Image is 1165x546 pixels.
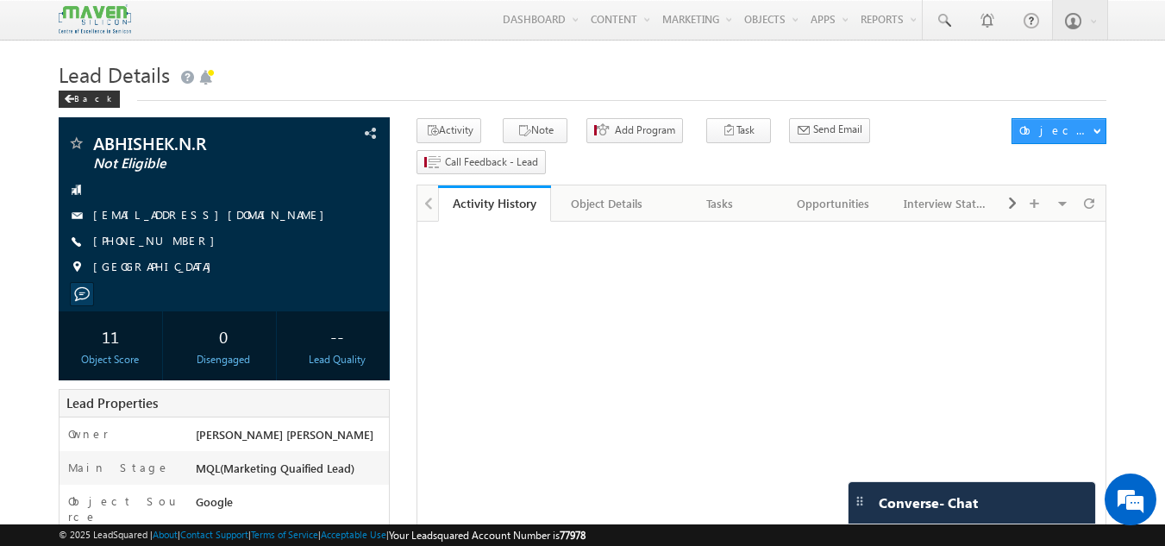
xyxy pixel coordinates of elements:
span: Converse - Chat [879,495,978,511]
span: [PERSON_NAME] [PERSON_NAME] [196,427,373,442]
div: Tasks [678,193,761,214]
button: Call Feedback - Lead [417,150,546,175]
span: Your Leadsquared Account Number is [389,529,586,542]
span: [GEOGRAPHIC_DATA] [93,259,220,276]
div: Object Details [565,193,648,214]
div: Lead Quality [289,352,385,367]
button: Activity [417,118,481,143]
div: -- [289,320,385,352]
div: Object Actions [1019,122,1093,138]
a: Contact Support [180,529,248,540]
span: Call Feedback - Lead [445,154,538,170]
span: Lead Details [59,60,170,88]
div: Back [59,91,120,108]
div: Interview Status [904,193,987,214]
span: ABHISHEK.N.R [93,135,298,152]
div: Activity History [451,195,538,211]
div: 0 [176,320,272,352]
label: Object Source [68,493,179,524]
label: Owner [68,426,109,442]
span: [PHONE_NUMBER] [93,233,223,250]
div: 11 [63,320,159,352]
div: MQL(Marketing Quaified Lead) [191,460,390,484]
div: Opportunities [791,193,874,214]
a: Interview Status [890,185,1003,222]
a: Opportunities [777,185,890,222]
span: Not Eligible [93,155,298,173]
a: Acceptable Use [321,529,386,540]
div: Disengaged [176,352,272,367]
button: Task [706,118,771,143]
img: carter-drag [853,494,867,508]
a: Tasks [664,185,777,222]
span: Send Email [813,122,862,137]
a: About [153,529,178,540]
span: Add Program [615,122,675,138]
a: Activity History [438,185,551,222]
span: 77978 [560,529,586,542]
div: Object Score [63,352,159,367]
button: Note [503,118,567,143]
a: [EMAIL_ADDRESS][DOMAIN_NAME] [93,207,333,222]
button: Object Actions [1012,118,1106,144]
a: Terms of Service [251,529,318,540]
button: Send Email [789,118,870,143]
div: Google [191,493,390,518]
a: Back [59,90,128,104]
label: Main Stage [68,460,170,475]
span: Lead Properties [66,394,158,411]
a: Object Details [551,185,664,222]
img: Custom Logo [59,4,131,35]
button: Add Program [586,118,683,143]
span: © 2025 LeadSquared | | | | | [59,527,586,543]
